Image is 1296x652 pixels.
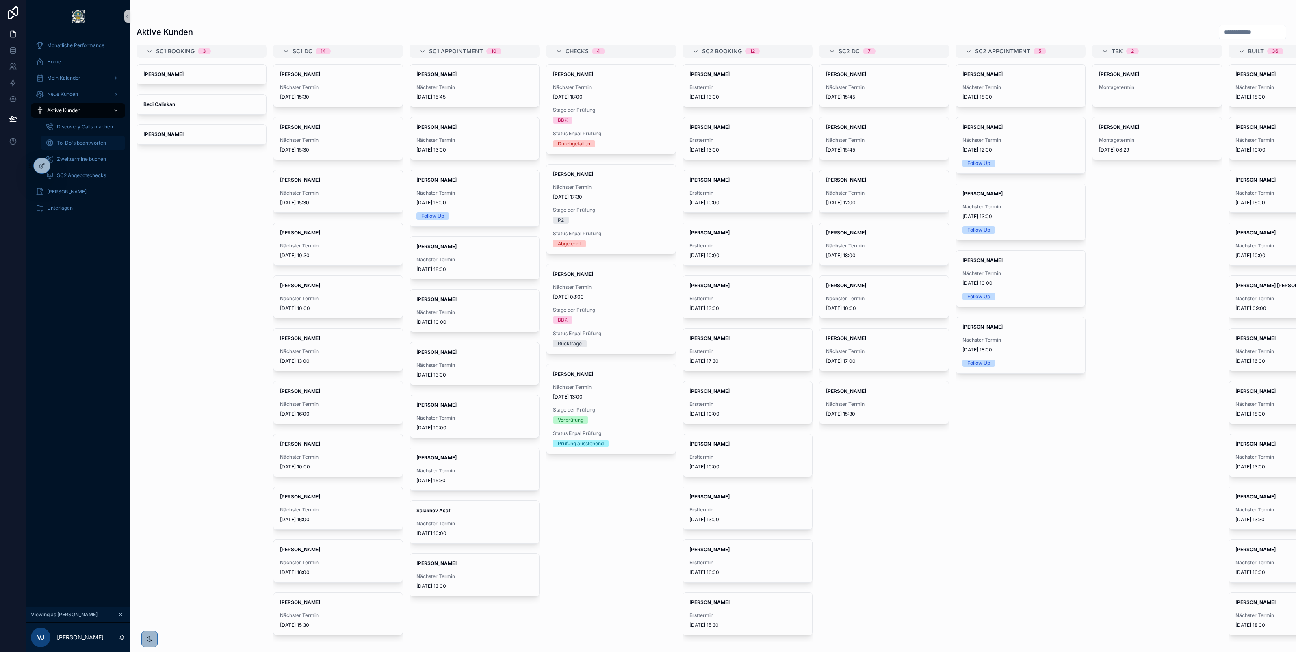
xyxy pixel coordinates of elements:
[280,137,396,143] span: Nächster Termin
[826,401,942,407] span: Nächster Termin
[819,223,949,266] a: [PERSON_NAME]Nächster Termin[DATE] 18:00
[553,207,669,213] span: Stage der Prüfung
[558,217,564,224] div: P2
[553,184,669,191] span: Nächster Termin
[689,252,806,259] span: [DATE] 10:00
[689,464,806,470] span: [DATE] 10:00
[280,282,320,288] strong: [PERSON_NAME]
[689,71,730,77] strong: [PERSON_NAME]
[683,64,813,107] a: [PERSON_NAME]Ersttermin[DATE] 13:00
[689,199,806,206] span: [DATE] 10:00
[962,84,1079,91] span: Nächster Termin
[1099,71,1139,77] strong: [PERSON_NAME]
[689,147,806,153] span: [DATE] 13:00
[558,316,568,324] div: BBK
[967,226,990,234] div: Follow Up
[31,54,125,69] a: Home
[1235,441,1276,447] strong: [PERSON_NAME]
[280,177,320,183] strong: [PERSON_NAME]
[47,205,73,211] span: Unterlagen
[962,204,1079,210] span: Nächster Termin
[1235,124,1276,130] strong: [PERSON_NAME]
[273,328,403,371] a: [PERSON_NAME]Nächster Termin[DATE] 13:00
[689,569,806,576] span: [DATE] 16:00
[293,47,312,55] span: SC1 DC
[57,156,106,162] span: Zweittermine buchen
[819,64,949,107] a: [PERSON_NAME]Nächster Termin[DATE] 15:45
[819,275,949,318] a: [PERSON_NAME]Nächster Termin[DATE] 10:00
[143,71,184,77] strong: [PERSON_NAME]
[553,284,669,290] span: Nächster Termin
[553,171,593,177] strong: [PERSON_NAME]
[280,494,320,500] strong: [PERSON_NAME]
[410,117,540,160] a: [PERSON_NAME]Nächster Termin[DATE] 13:00
[689,494,730,500] strong: [PERSON_NAME]
[956,317,1086,374] a: [PERSON_NAME]Nächster Termin[DATE] 18:00Follow Up
[416,455,457,461] strong: [PERSON_NAME]
[410,170,540,227] a: [PERSON_NAME]Nächster Termin[DATE] 15:00Follow Up
[553,71,593,77] strong: [PERSON_NAME]
[47,188,87,195] span: [PERSON_NAME]
[280,243,396,249] span: Nächster Termin
[41,119,125,134] a: Discovery Calls machen
[280,559,396,566] span: Nächster Termin
[826,295,942,302] span: Nächster Termin
[826,190,942,196] span: Nächster Termin
[683,223,813,266] a: [PERSON_NAME]Ersttermin[DATE] 10:00
[273,275,403,318] a: [PERSON_NAME]Nächster Termin[DATE] 10:00
[1235,335,1276,341] strong: [PERSON_NAME]
[41,152,125,167] a: Zweittermine buchen
[416,319,533,325] span: [DATE] 10:00
[41,168,125,183] a: SC2 Angebotschecks
[546,164,676,254] a: [PERSON_NAME]Nächster Termin[DATE] 17:30Stage der PrüfungP2Status Enpal PrüfungAbgelehnt
[416,415,533,421] span: Nächster Termin
[416,530,533,537] span: [DATE] 10:00
[416,256,533,263] span: Nächster Termin
[826,71,866,77] strong: [PERSON_NAME]
[689,230,730,236] strong: [PERSON_NAME]
[546,364,676,454] a: [PERSON_NAME]Nächster Termin[DATE] 13:00Stage der PrüfungVorprüfungStatus Enpal PrüfungPrüfung au...
[57,172,106,179] span: SC2 Angebotschecks
[26,32,130,226] div: scrollable content
[689,441,730,447] strong: [PERSON_NAME]
[683,592,813,635] a: [PERSON_NAME]Ersttermin[DATE] 15:30
[416,71,457,77] strong: [PERSON_NAME]
[273,223,403,266] a: [PERSON_NAME]Nächster Termin[DATE] 10:30
[31,87,125,102] a: Neue Kunden
[280,454,396,460] span: Nächster Termin
[280,252,396,259] span: [DATE] 10:30
[962,124,1003,130] strong: [PERSON_NAME]
[553,194,669,200] span: [DATE] 17:30
[57,140,106,146] span: To-Do's beantworten
[1099,84,1215,91] span: Montagetermin
[553,130,669,137] span: Status Enpal Prüfung
[553,84,669,91] span: Nächster Termin
[553,394,669,400] span: [DATE] 13:00
[962,337,1079,343] span: Nächster Termin
[553,430,669,437] span: Status Enpal Prüfung
[826,137,942,143] span: Nächster Termin
[683,539,813,583] a: [PERSON_NAME]Ersttermin[DATE] 16:00
[546,264,676,354] a: [PERSON_NAME]Nächster Termin[DATE] 08:00Stage der PrüfungBBKStatus Enpal PrüfungRückfrage
[280,599,320,605] strong: [PERSON_NAME]
[689,454,806,460] span: Ersttermin
[416,177,457,183] strong: [PERSON_NAME]
[47,107,80,114] span: Aktive Kunden
[689,507,806,513] span: Ersttermin
[967,160,990,167] div: Follow Up
[280,612,396,619] span: Nächster Termin
[553,107,669,113] span: Stage der Prüfung
[416,84,533,91] span: Nächster Termin
[280,411,396,417] span: [DATE] 16:00
[689,599,730,605] strong: [PERSON_NAME]
[1092,117,1222,160] a: [PERSON_NAME]Montagetermin[DATE] 08:29
[553,330,669,337] span: Status Enpal Prüfung
[689,516,806,523] span: [DATE] 13:00
[546,64,676,154] a: [PERSON_NAME]Nächster Termin[DATE] 18:00Stage der PrüfungBBKStatus Enpal PrüfungDurchgefallen
[689,94,806,100] span: [DATE] 13:00
[280,335,320,341] strong: [PERSON_NAME]
[280,401,396,407] span: Nächster Termin
[273,117,403,160] a: [PERSON_NAME]Nächster Termin[DATE] 15:30
[416,362,533,368] span: Nächster Termin
[962,347,1079,353] span: [DATE] 18:00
